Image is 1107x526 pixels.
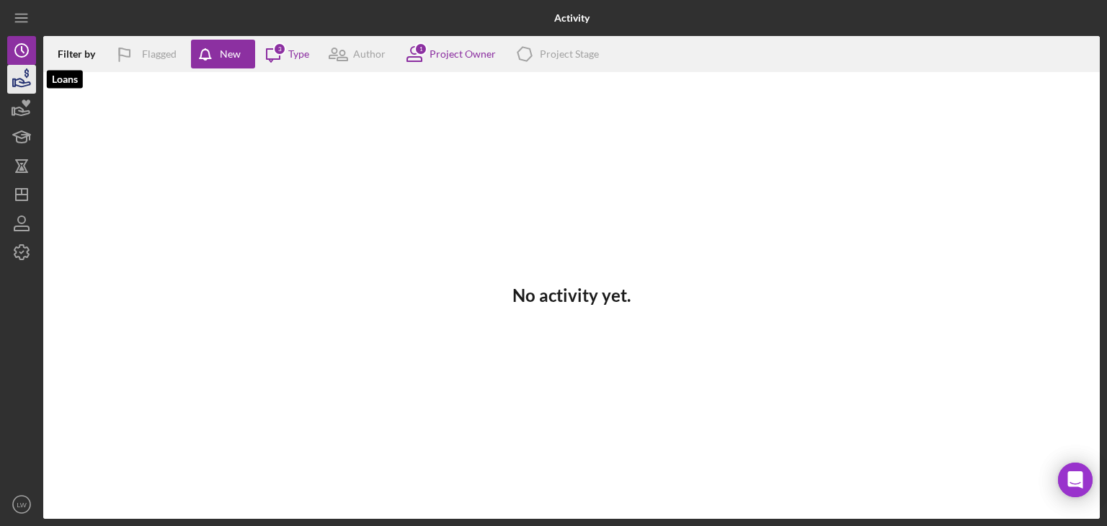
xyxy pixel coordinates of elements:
button: Flagged [106,40,191,68]
div: Project Owner [430,48,496,60]
div: 1 [414,43,427,55]
h3: No activity yet. [512,285,631,306]
div: Project Stage [540,48,599,60]
div: Author [353,48,386,60]
div: New [220,40,241,68]
b: Activity [554,12,590,24]
div: Open Intercom Messenger [1058,463,1093,497]
div: Flagged [142,40,177,68]
div: 3 [273,43,286,55]
div: Type [288,48,309,60]
button: LW [7,490,36,519]
button: New [191,40,255,68]
text: LW [17,501,27,509]
div: Filter by [58,48,106,60]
